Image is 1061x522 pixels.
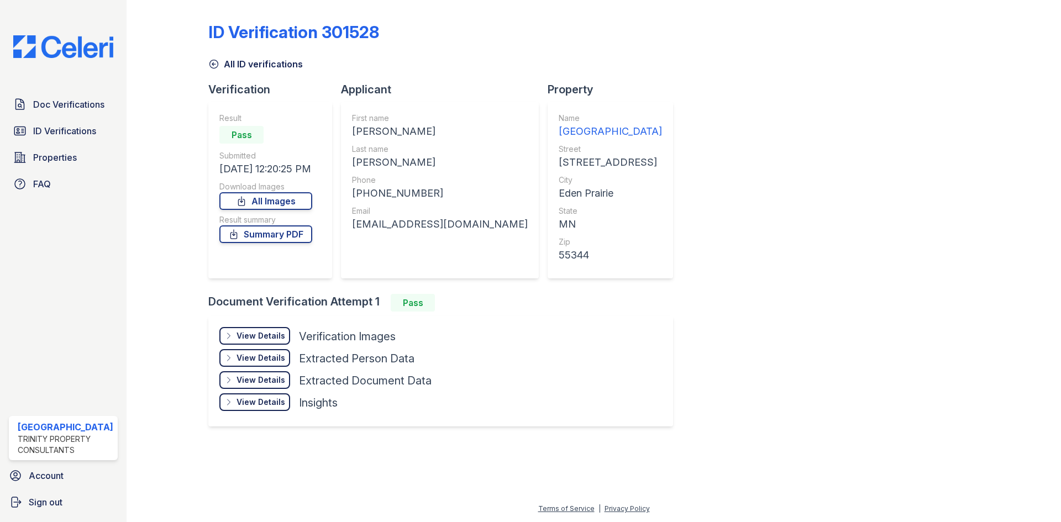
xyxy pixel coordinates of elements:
div: [PERSON_NAME] [352,155,528,170]
div: Verification [208,82,341,97]
div: Applicant [341,82,548,97]
div: Submitted [219,150,312,161]
img: CE_Logo_Blue-a8612792a0a2168367f1c8372b55b34899dd931a85d93a1a3d3e32e68fde9ad4.png [4,35,122,58]
a: FAQ [9,173,118,195]
div: ID Verification 301528 [208,22,379,42]
div: Download Images [219,181,312,192]
a: Account [4,465,122,487]
div: Property [548,82,682,97]
div: Trinity Property Consultants [18,434,113,456]
div: Name [559,113,662,124]
span: Properties [33,151,77,164]
span: Account [29,469,64,482]
span: Doc Verifications [33,98,104,111]
div: City [559,175,662,186]
a: Sign out [4,491,122,513]
div: Email [352,205,528,217]
div: Result summary [219,214,312,225]
div: Phone [352,175,528,186]
span: FAQ [33,177,51,191]
div: Zip [559,236,662,247]
a: Doc Verifications [9,93,118,115]
span: ID Verifications [33,124,96,138]
div: [PERSON_NAME] [352,124,528,139]
div: Street [559,144,662,155]
a: Terms of Service [538,504,595,513]
div: Extracted Person Data [299,351,414,366]
div: View Details [237,330,285,341]
div: [EMAIL_ADDRESS][DOMAIN_NAME] [352,217,528,232]
div: Last name [352,144,528,155]
div: [PHONE_NUMBER] [352,186,528,201]
div: Pass [219,126,264,144]
div: [STREET_ADDRESS] [559,155,662,170]
div: 55344 [559,247,662,263]
div: Extracted Document Data [299,373,432,388]
div: View Details [237,352,285,363]
a: Summary PDF [219,225,312,243]
a: All Images [219,192,312,210]
a: Properties [9,146,118,168]
div: Insights [299,395,338,410]
a: Name [GEOGRAPHIC_DATA] [559,113,662,139]
div: [GEOGRAPHIC_DATA] [18,420,113,434]
div: Verification Images [299,329,396,344]
a: All ID verifications [208,57,303,71]
div: Eden Prairie [559,186,662,201]
div: Document Verification Attempt 1 [208,294,682,312]
div: Pass [391,294,435,312]
div: First name [352,113,528,124]
div: [DATE] 12:20:25 PM [219,161,312,177]
div: [GEOGRAPHIC_DATA] [559,124,662,139]
div: | [598,504,601,513]
div: MN [559,217,662,232]
div: View Details [237,397,285,408]
a: ID Verifications [9,120,118,142]
div: Result [219,113,312,124]
span: Sign out [29,495,62,509]
a: Privacy Policy [605,504,650,513]
div: State [559,205,662,217]
div: View Details [237,375,285,386]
